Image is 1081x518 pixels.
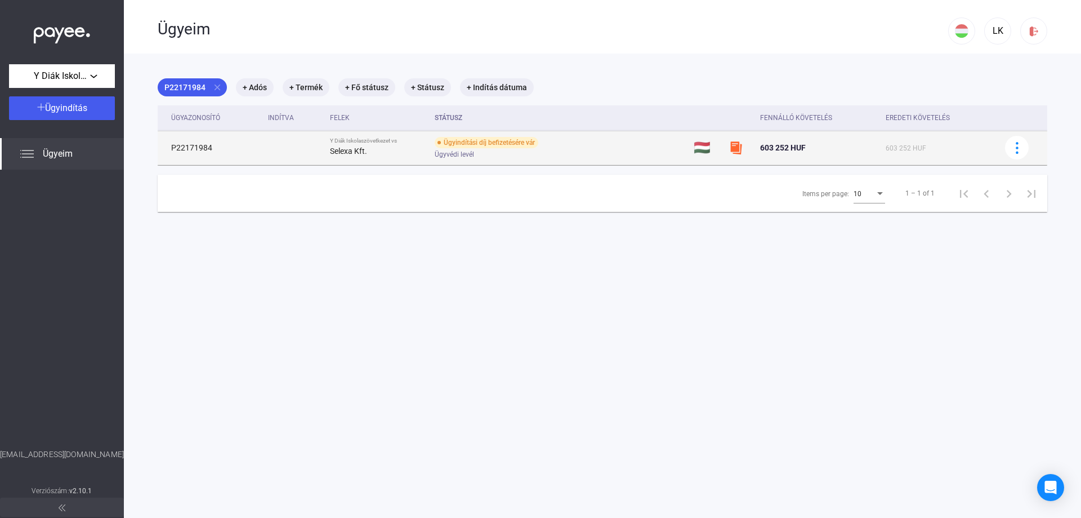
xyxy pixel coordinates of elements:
div: Ügyazonosító [171,111,220,125]
mat-chip: + Indítás dátuma [460,78,534,96]
th: Státusz [430,105,689,131]
span: Ügyvédi levél [435,148,474,161]
strong: v2.10.1 [69,487,92,495]
span: 603 252 HUF [886,144,926,152]
button: First page [953,182,975,205]
span: Ügyindítás [45,103,87,113]
div: Felek [330,111,425,125]
img: list.svg [20,147,34,161]
td: 🇭🇺 [689,131,725,165]
mat-chip: + Termék [283,78,329,96]
div: Indítva [268,111,294,125]
div: Ügyazonosító [171,111,259,125]
img: plus-white.svg [37,103,45,111]
span: 603 252 HUF [760,143,806,152]
img: more-blue [1011,142,1023,154]
img: HU [955,24,968,38]
button: Ügyindítás [9,96,115,120]
img: white-payee-white-dot.svg [34,21,90,44]
button: HU [948,17,975,45]
mat-select: Items per page: [854,187,885,200]
img: szamlazzhu-mini [729,141,743,154]
div: 1 – 1 of 1 [905,187,935,200]
div: Items per page: [802,187,849,201]
button: LK [984,17,1011,45]
img: logout-red [1028,25,1040,37]
div: Ügyindítási díj befizetésére vár [435,137,538,148]
div: Indítva [268,111,321,125]
div: Y Diák Iskolaszövetkezet vs [330,138,425,144]
mat-icon: close [212,82,222,92]
mat-chip: + Fő státusz [338,78,395,96]
span: 10 [854,190,861,198]
button: logout-red [1020,17,1047,45]
mat-chip: + Adós [236,78,274,96]
div: Fennálló követelés [760,111,877,125]
span: Y Diák Iskolaszövetkezet [34,69,90,83]
td: P22171984 [158,131,263,165]
button: Last page [1020,182,1043,205]
div: Open Intercom Messenger [1037,474,1064,501]
div: Ügyeim [158,20,948,39]
mat-chip: P22171984 [158,78,227,96]
div: Fennálló követelés [760,111,832,125]
div: Felek [330,111,350,125]
button: Next page [998,182,1020,205]
img: arrow-double-left-grey.svg [59,504,65,511]
div: LK [988,24,1007,38]
mat-chip: + Státusz [404,78,451,96]
strong: Selexa Kft. [330,147,367,156]
button: Previous page [975,182,998,205]
button: Y Diák Iskolaszövetkezet [9,64,115,88]
div: Eredeti követelés [886,111,950,125]
div: Eredeti követelés [886,111,991,125]
span: Ügyeim [43,147,73,161]
button: more-blue [1005,136,1029,160]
